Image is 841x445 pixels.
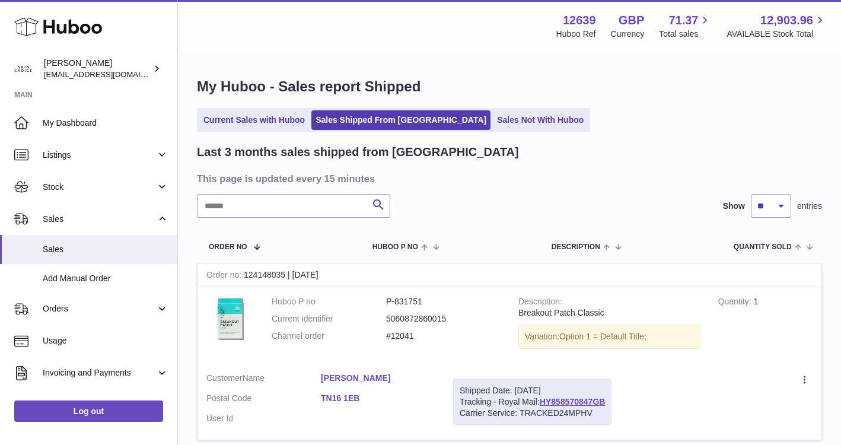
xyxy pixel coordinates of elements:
a: 12,903.96 AVAILABLE Stock Total [727,12,827,40]
span: entries [797,201,822,212]
h1: My Huboo - Sales report Shipped [197,77,822,96]
span: Order No [209,243,247,251]
a: TN16 1EB [321,393,435,404]
span: Sales [43,244,168,255]
h3: This page is updated every 15 minutes [197,172,819,185]
div: Huboo Ref [556,28,596,40]
a: Sales Shipped From [GEOGRAPHIC_DATA] [311,110,490,130]
dd: P-831751 [386,296,501,307]
span: Option 1 = Default Title; [559,332,646,341]
span: Usage [43,335,168,347]
div: Variation: [518,325,700,349]
dt: Huboo P no [272,296,386,307]
dd: 5060872860015 [386,313,501,325]
img: 126391698654679.jpg [206,296,254,344]
span: Huboo P no [372,243,418,251]
span: AVAILABLE Stock Total [727,28,827,40]
span: Customer [206,373,243,383]
div: Shipped Date: [DATE] [460,385,605,396]
span: Add Manual Order [43,273,168,284]
span: Invoicing and Payments [43,367,156,379]
span: Listings [43,150,156,161]
a: Log out [14,401,163,422]
span: My Dashboard [43,117,168,129]
dt: Current identifier [272,313,386,325]
div: [PERSON_NAME] [44,58,151,80]
span: Description [552,243,600,251]
div: 124148035 | [DATE] [197,263,821,287]
dd: #12041 [386,330,501,342]
h2: Last 3 months sales shipped from [GEOGRAPHIC_DATA] [197,144,519,160]
a: Sales Not With Huboo [493,110,588,130]
span: Orders [43,303,156,314]
strong: Order no [206,270,244,282]
label: Show [723,201,745,212]
div: Tracking - Royal Mail: [453,379,611,425]
dt: Channel order [272,330,386,342]
img: admin@skinchoice.com [14,60,32,78]
a: HY858570847GB [540,397,606,406]
dt: Postal Code [206,393,321,407]
a: Current Sales with Huboo [199,110,309,130]
div: Carrier Service: TRACKED24MPHV [460,408,605,419]
span: Quantity Sold [734,243,792,251]
strong: 12639 [563,12,596,28]
span: Total sales [659,28,712,40]
div: Breakout Patch Classic [518,307,700,319]
span: 12,903.96 [760,12,813,28]
span: Sales [43,214,156,225]
td: 1 [709,287,821,364]
div: Currency [611,28,645,40]
span: Stock [43,182,156,193]
span: 71.37 [668,12,698,28]
dt: User Id [206,413,321,424]
span: [EMAIL_ADDRESS][DOMAIN_NAME] [44,69,174,79]
dt: Name [206,373,321,387]
a: [PERSON_NAME] [321,373,435,384]
strong: Description [518,297,562,309]
strong: Quantity [718,297,754,309]
strong: GBP [619,12,644,28]
a: 71.37 Total sales [659,12,712,40]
